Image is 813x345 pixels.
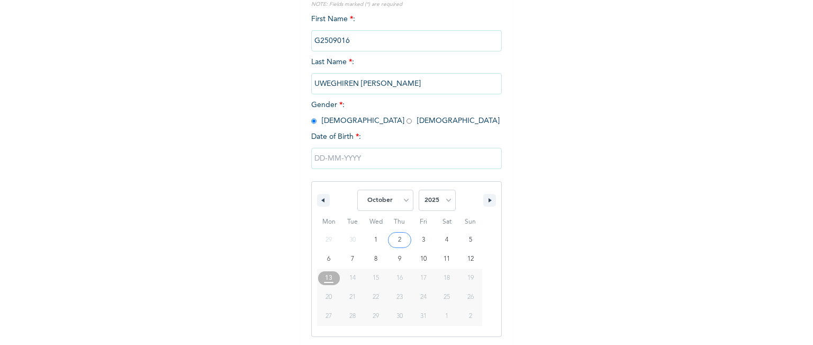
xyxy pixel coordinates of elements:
p: NOTE: Fields marked (*) are required [311,1,502,8]
span: 30 [396,307,403,326]
button: 24 [411,288,435,307]
span: 25 [444,288,450,307]
span: 29 [373,307,379,326]
span: Date of Birth : [311,131,361,143]
span: 23 [396,288,403,307]
button: 17 [411,269,435,288]
span: 11 [444,250,450,269]
input: DD-MM-YYYY [311,148,502,169]
button: 30 [388,307,412,326]
span: 31 [420,307,427,326]
span: 19 [467,269,474,288]
input: Enter your first name [311,30,502,51]
button: 9 [388,250,412,269]
span: Sun [458,214,482,231]
span: 4 [445,231,448,250]
button: 28 [341,307,365,326]
span: 2 [398,231,401,250]
button: 31 [411,307,435,326]
span: 3 [422,231,425,250]
span: 18 [444,269,450,288]
span: 1 [374,231,377,250]
button: 2 [388,231,412,250]
span: Sat [435,214,459,231]
span: 16 [396,269,403,288]
button: 1 [364,231,388,250]
button: 14 [341,269,365,288]
button: 15 [364,269,388,288]
button: 8 [364,250,388,269]
span: 8 [374,250,377,269]
span: First Name : [311,15,502,45]
button: 7 [341,250,365,269]
span: Wed [364,214,388,231]
span: 20 [326,288,332,307]
button: 23 [388,288,412,307]
span: 28 [349,307,356,326]
button: 16 [388,269,412,288]
button: 22 [364,288,388,307]
button: 18 [435,269,459,288]
button: 12 [458,250,482,269]
span: 14 [349,269,356,288]
input: Enter your last name [311,73,502,94]
button: 11 [435,250,459,269]
span: 15 [373,269,379,288]
button: 4 [435,231,459,250]
span: Tue [341,214,365,231]
span: 22 [373,288,379,307]
span: Mon [317,214,341,231]
button: 5 [458,231,482,250]
button: 3 [411,231,435,250]
button: 20 [317,288,341,307]
span: 26 [467,288,474,307]
span: Fri [411,214,435,231]
span: 13 [325,269,332,288]
button: 29 [364,307,388,326]
button: 6 [317,250,341,269]
span: 12 [467,250,474,269]
button: 25 [435,288,459,307]
button: 19 [458,269,482,288]
span: 6 [327,250,330,269]
button: 21 [341,288,365,307]
button: 26 [458,288,482,307]
span: Thu [388,214,412,231]
button: 10 [411,250,435,269]
span: 27 [326,307,332,326]
span: Gender : [DEMOGRAPHIC_DATA] [DEMOGRAPHIC_DATA] [311,101,500,125]
span: 10 [420,250,427,269]
button: 13 [317,269,341,288]
span: 24 [420,288,427,307]
span: 17 [420,269,427,288]
span: 7 [351,250,354,269]
span: Last Name : [311,58,502,87]
span: 21 [349,288,356,307]
button: 27 [317,307,341,326]
span: 5 [469,231,472,250]
span: 9 [398,250,401,269]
